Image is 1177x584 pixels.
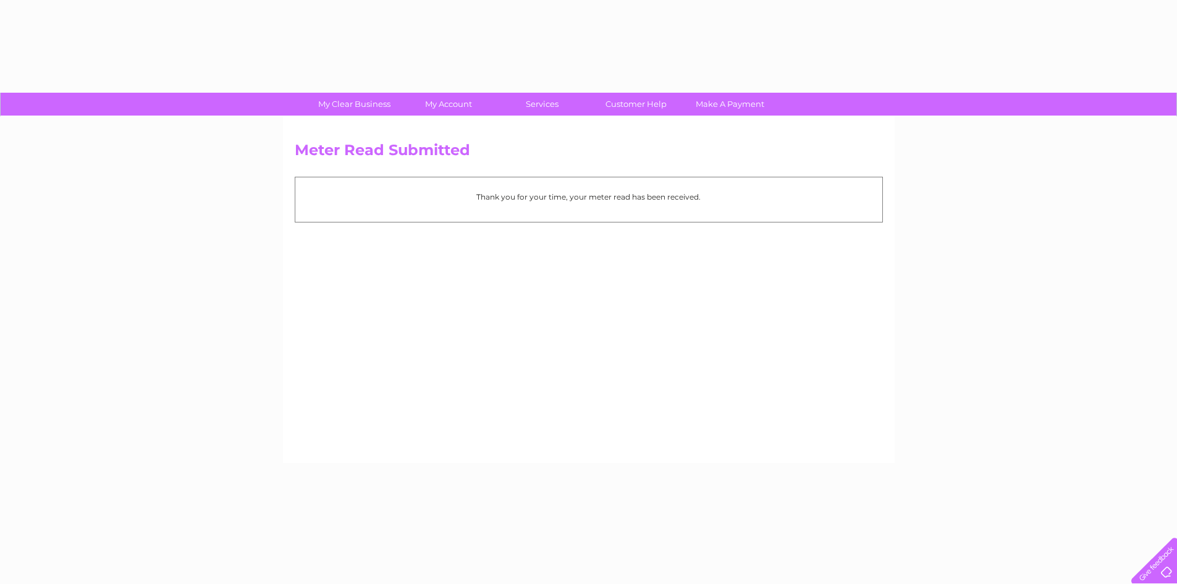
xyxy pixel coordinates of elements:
[397,93,499,116] a: My Account
[303,93,405,116] a: My Clear Business
[585,93,687,116] a: Customer Help
[679,93,781,116] a: Make A Payment
[491,93,593,116] a: Services
[295,142,883,165] h2: Meter Read Submitted
[302,191,876,203] p: Thank you for your time, your meter read has been received.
